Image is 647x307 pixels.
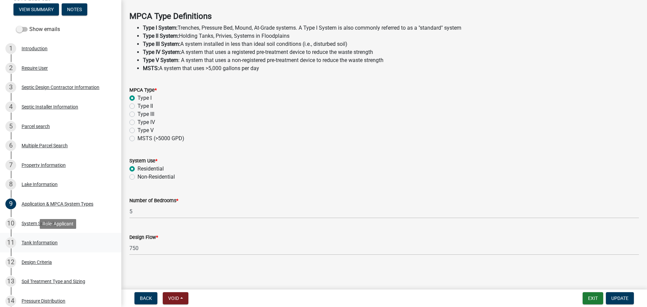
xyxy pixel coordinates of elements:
[5,140,16,151] div: 6
[143,57,178,63] strong: Type V System
[22,46,48,51] div: Introduction
[143,25,178,31] strong: Type I System:
[5,160,16,171] div: 7
[137,94,152,102] label: Type I
[143,33,179,39] strong: Type II System:
[583,292,603,304] button: Exit
[13,3,59,16] button: View Summary
[22,202,93,206] div: Application & MPCA System Types
[22,299,65,303] div: Pressure Distribution
[5,218,16,229] div: 10
[16,25,60,33] label: Show emails
[22,279,85,284] div: Soil Treatment Type and Sizing
[22,163,66,167] div: Property Information
[5,179,16,190] div: 8
[129,159,157,163] label: System Use
[137,173,175,181] label: Non-Residential
[22,66,48,70] div: Require User
[5,82,16,93] div: 3
[22,182,58,187] div: Lake Information
[5,198,16,209] div: 9
[137,165,164,173] label: Residential
[143,64,639,72] li: A system that uses >5,000 gallons per day
[22,124,50,129] div: Parcel search
[143,40,639,48] li: A system installed in less than ideal soil conditions (i.e., disturbed soil)
[137,118,155,126] label: Type IV
[129,198,178,203] label: Number of Bedrooms
[137,102,153,110] label: Type II
[143,49,181,55] strong: Type IV System:
[168,296,179,301] span: Void
[143,41,180,47] strong: Type III System:
[137,110,154,118] label: Type III
[129,88,157,93] label: MPCA Type
[134,292,157,304] button: Back
[163,292,188,304] button: Void
[5,237,16,248] div: 11
[5,43,16,54] div: 1
[5,296,16,306] div: 14
[129,235,158,240] label: Design Flow
[22,260,52,265] div: Design Criteria
[40,219,76,229] div: Role: Applicant
[5,257,16,268] div: 12
[22,85,99,90] div: Septic Design Contractor Information
[137,126,154,134] label: Type V
[137,134,184,143] label: MSTS (>5000 GPD)
[5,63,16,73] div: 2
[143,65,159,71] strong: MSTS:
[140,296,152,301] span: Back
[5,121,16,132] div: 5
[606,292,634,304] button: Update
[129,11,212,21] strong: MPCA Type Definitions
[143,48,639,56] li: A system that uses a registered pre-treatment device to reduce the waste strength
[143,56,639,64] li: : A system that uses a non-registered pre-treatment device to reduce the waste strength
[143,24,639,32] li: Trenches, Pressure Bed, Mound, At-Grade systems. A Type I System is also commonly referred to as ...
[22,240,58,245] div: Tank Information
[5,101,16,112] div: 4
[5,276,16,287] div: 13
[143,32,639,40] li: Holding Tanks, Privies, Systems in Floodplains
[22,104,78,109] div: Septic Installer Information
[22,221,57,226] div: System Setbacks
[62,7,87,13] wm-modal-confirm: Notes
[62,3,87,16] button: Notes
[13,7,59,13] wm-modal-confirm: Summary
[22,143,68,148] div: Multiple Parcel Search
[611,296,628,301] span: Update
